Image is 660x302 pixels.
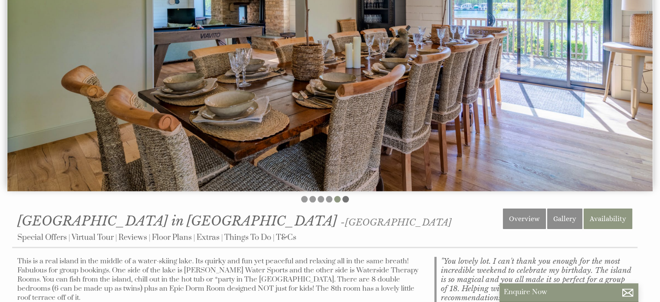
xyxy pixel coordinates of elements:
[503,209,546,229] a: Overview
[584,209,632,229] a: Availability
[152,232,192,242] a: Floor Plans
[17,232,67,242] a: Special Offers
[345,217,452,228] a: [GEOGRAPHIC_DATA]
[118,232,147,242] a: Reviews
[224,232,271,242] a: Things To Do
[547,209,582,229] a: Gallery
[197,232,220,242] a: Extras
[504,288,634,297] p: Enquire Now
[72,232,114,242] a: Virtual Tour
[17,213,341,229] a: [GEOGRAPHIC_DATA] in [GEOGRAPHIC_DATA]
[17,213,337,229] span: [GEOGRAPHIC_DATA] in [GEOGRAPHIC_DATA]
[276,232,296,242] a: T&Cs
[341,217,452,228] span: -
